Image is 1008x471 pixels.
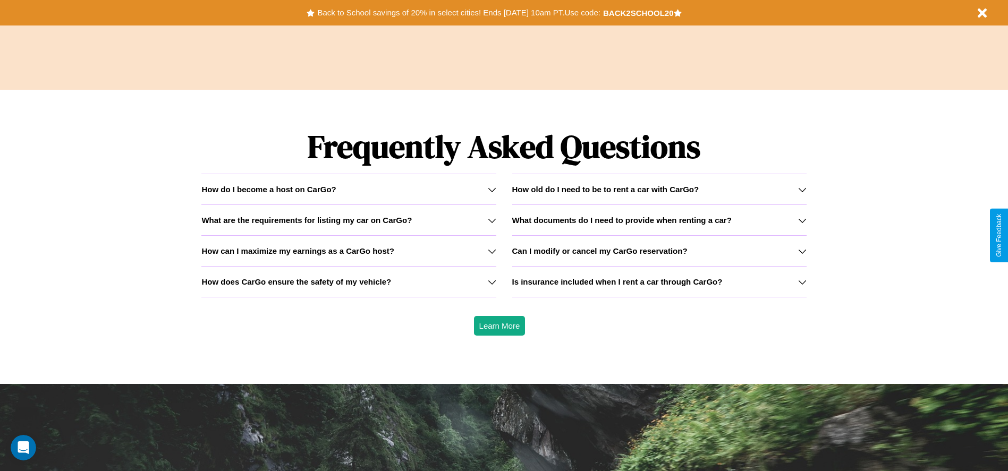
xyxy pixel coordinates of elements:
[201,216,412,225] h3: What are the requirements for listing my car on CarGo?
[512,216,732,225] h3: What documents do I need to provide when renting a car?
[603,8,674,18] b: BACK2SCHOOL20
[512,277,723,286] h3: Is insurance included when I rent a car through CarGo?
[201,277,391,286] h3: How does CarGo ensure the safety of my vehicle?
[512,185,699,194] h3: How old do I need to be to rent a car with CarGo?
[201,185,336,194] h3: How do I become a host on CarGo?
[201,119,806,174] h1: Frequently Asked Questions
[995,214,1003,257] div: Give Feedback
[315,5,603,20] button: Back to School savings of 20% in select cities! Ends [DATE] 10am PT.Use code:
[474,316,526,336] button: Learn More
[512,246,688,255] h3: Can I modify or cancel my CarGo reservation?
[201,246,394,255] h3: How can I maximize my earnings as a CarGo host?
[11,435,36,460] iframe: Intercom live chat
